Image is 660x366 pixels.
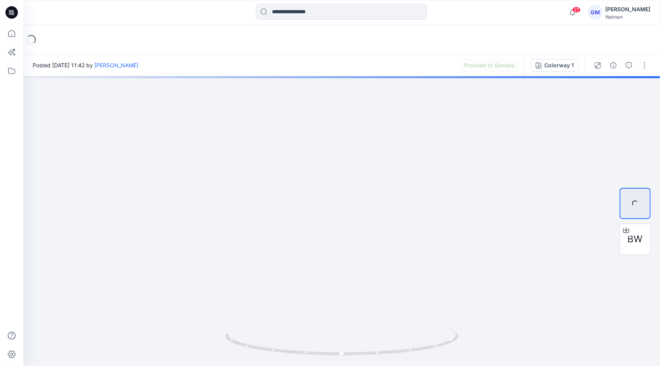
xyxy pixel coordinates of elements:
button: Details [607,59,620,72]
button: Colorway 1 [531,59,579,72]
span: Posted [DATE] 11:42 by [33,61,138,69]
div: Walmart [605,14,650,20]
span: 27 [572,7,581,13]
span: BW [628,232,643,246]
div: GM [588,5,602,19]
a: [PERSON_NAME] [94,62,138,68]
div: Colorway 1 [544,61,574,70]
div: [PERSON_NAME] [605,5,650,14]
